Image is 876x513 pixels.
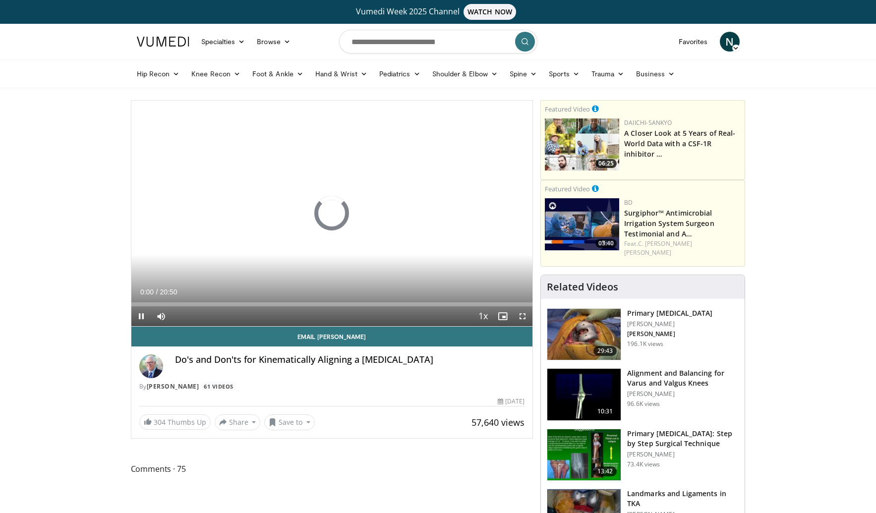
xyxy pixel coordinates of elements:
a: A Closer Look at 5 Years of Real-World Data with a CSF-1R inhibitor … [624,128,735,159]
a: Specialties [195,32,251,52]
a: Hip Recon [131,64,186,84]
a: 03:40 [545,198,619,250]
a: 29:43 Primary [MEDICAL_DATA] [PERSON_NAME] [PERSON_NAME] 196.1K views [547,308,739,361]
button: Mute [151,306,171,326]
a: Foot & Ankle [246,64,309,84]
a: C. [PERSON_NAME] [PERSON_NAME] [624,239,692,257]
input: Search topics, interventions [339,30,537,54]
p: [PERSON_NAME] [627,390,739,398]
a: Sports [543,64,585,84]
a: Business [630,64,681,84]
a: Browse [251,32,296,52]
span: 10:31 [593,406,617,416]
span: 57,640 views [471,416,525,428]
a: Hand & Wrist [309,64,373,84]
a: Daiichi-Sankyo [624,118,672,127]
span: / [156,288,158,296]
img: 93c22cae-14d1-47f0-9e4a-a244e824b022.png.150x105_q85_crop-smart_upscale.jpg [545,118,619,171]
h4: Do's and Don'ts for Kinematically Aligning a [MEDICAL_DATA] [175,354,525,365]
img: 297061_3.png.150x105_q85_crop-smart_upscale.jpg [547,309,621,360]
a: Shoulder & Elbow [426,64,504,84]
span: 0:00 [140,288,154,296]
span: 13:42 [593,466,617,476]
h3: Primary [MEDICAL_DATA] [627,308,712,318]
p: [PERSON_NAME] [627,451,739,458]
span: 29:43 [593,346,617,356]
div: Progress Bar [131,302,533,306]
button: Save to [264,414,315,430]
span: 06:25 [595,159,617,168]
img: VuMedi Logo [137,37,189,47]
div: By [139,382,525,391]
a: 304 Thumbs Up [139,414,211,430]
a: Favorites [673,32,714,52]
img: Avatar [139,354,163,378]
a: 06:25 [545,118,619,171]
video-js: Video Player [131,101,533,327]
h3: Alignment and Balancing for Varus and Valgus Knees [627,368,739,388]
a: Trauma [585,64,631,84]
a: Email [PERSON_NAME] [131,327,533,346]
p: 96.6K views [627,400,660,408]
a: N [720,32,740,52]
a: 13:42 Primary [MEDICAL_DATA]: Step by Step Surgical Technique [PERSON_NAME] 73.4K views [547,429,739,481]
a: Pediatrics [373,64,426,84]
small: Featured Video [545,184,590,193]
span: Comments 75 [131,462,533,475]
a: 10:31 Alignment and Balancing for Varus and Valgus Knees [PERSON_NAME] 96.6K views [547,368,739,421]
small: Featured Video [545,105,590,114]
button: Pause [131,306,151,326]
h3: Landmarks and Ligaments in TKA [627,489,739,509]
p: 196.1K views [627,340,663,348]
span: 304 [154,417,166,427]
a: Spine [504,64,543,84]
a: Vumedi Week 2025 ChannelWATCH NOW [138,4,738,20]
h3: Primary [MEDICAL_DATA]: Step by Step Surgical Technique [627,429,739,449]
p: 73.4K views [627,460,660,468]
div: Feat. [624,239,741,257]
img: oa8B-rsjN5HfbTbX5hMDoxOjB1O5lLKx_1.150x105_q85_crop-smart_upscale.jpg [547,429,621,481]
div: [DATE] [498,397,525,406]
a: Surgiphor™ Antimicrobial Irrigation System Surgeon Testimonial and A… [624,208,714,238]
p: [PERSON_NAME] [627,320,712,328]
p: [PERSON_NAME] [627,330,712,338]
a: [PERSON_NAME] [147,382,199,391]
span: WATCH NOW [464,4,516,20]
button: Playback Rate [473,306,493,326]
a: Knee Recon [185,64,246,84]
a: BD [624,198,633,207]
h4: Related Videos [547,281,618,293]
button: Enable picture-in-picture mode [493,306,513,326]
button: Share [215,414,261,430]
button: Fullscreen [513,306,532,326]
span: 03:40 [595,239,617,248]
img: 38523_0000_3.png.150x105_q85_crop-smart_upscale.jpg [547,369,621,420]
a: 61 Videos [201,382,237,391]
img: 70422da6-974a-44ac-bf9d-78c82a89d891.150x105_q85_crop-smart_upscale.jpg [545,198,619,250]
span: 20:50 [160,288,177,296]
